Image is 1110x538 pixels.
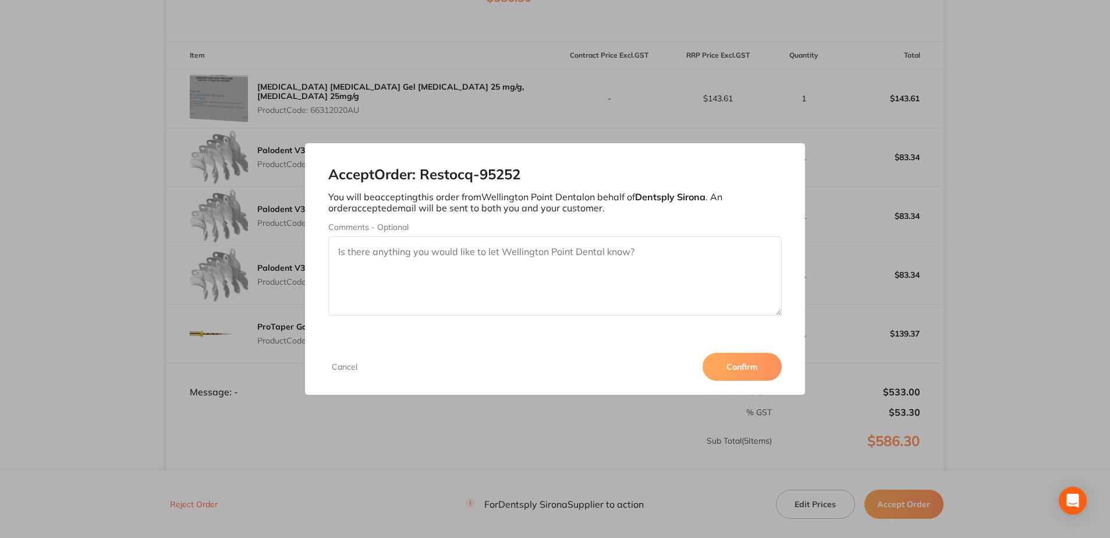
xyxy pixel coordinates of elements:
p: You will be accepting this order from Wellington Point Dental on behalf of . An order accepted em... [328,192,781,213]
button: Confirm [703,353,782,381]
b: Dentsply Sirona [635,191,705,203]
h2: Accept Order: Restocq- 95252 [328,167,781,183]
div: Open Intercom Messenger [1059,487,1087,515]
button: Cancel [328,362,361,372]
label: Comments - Optional [328,222,781,232]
